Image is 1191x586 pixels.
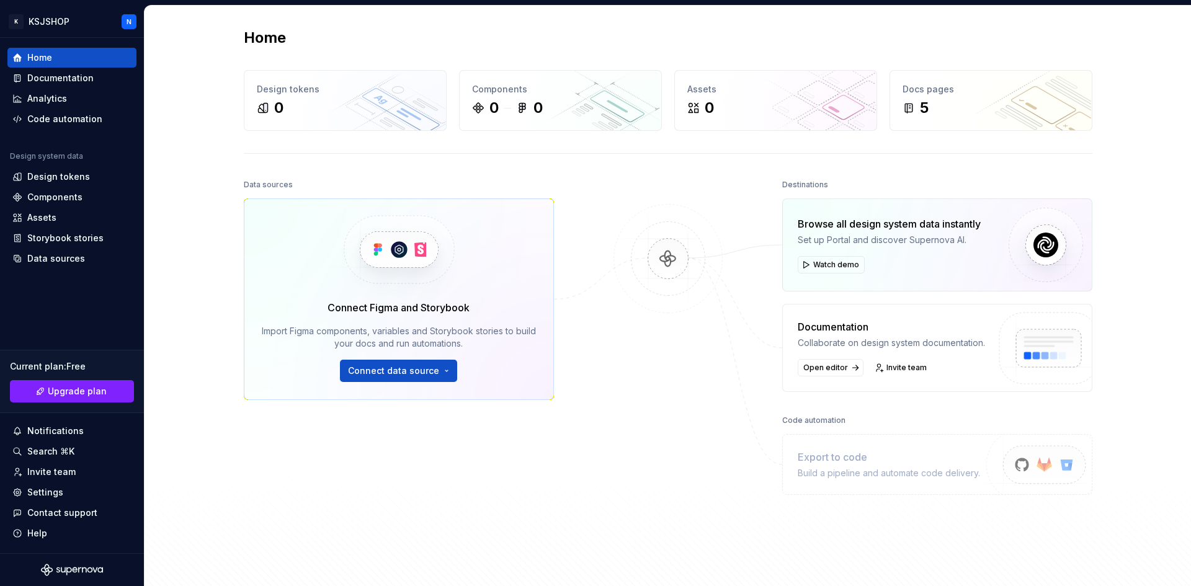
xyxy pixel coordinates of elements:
a: Home [7,48,136,68]
a: Components [7,187,136,207]
div: Data sources [244,176,293,193]
a: Data sources [7,249,136,269]
div: Export to code [798,450,980,464]
div: Design tokens [257,83,434,95]
a: Open editor [798,359,863,376]
a: Storybook stories [7,228,136,248]
a: Assets0 [674,70,877,131]
a: Upgrade plan [10,380,134,402]
div: Analytics [27,92,67,105]
div: Design tokens [27,171,90,183]
svg: Supernova Logo [41,564,103,576]
div: Connect Figma and Storybook [328,300,470,315]
a: Docs pages5 [890,70,1092,131]
a: Code automation [7,109,136,129]
div: Browse all design system data instantly [798,216,981,231]
div: Home [27,51,52,64]
div: 0 [705,98,714,118]
button: Watch demo [798,256,865,273]
button: Contact support [7,503,136,523]
div: Storybook stories [27,232,104,244]
div: KSJSHOP [29,16,69,28]
div: Code automation [782,412,845,429]
a: Analytics [7,89,136,109]
div: Docs pages [903,83,1079,95]
span: Connect data source [348,365,439,377]
div: Notifications [27,425,84,437]
div: Set up Portal and discover Supernova AI. [798,234,981,246]
div: Design system data [10,151,83,161]
div: Help [27,527,47,539]
span: Upgrade plan [48,385,107,397]
div: Assets [687,83,864,95]
div: Search ⌘K [27,445,74,458]
h2: Home [244,28,286,48]
div: 0 [533,98,543,118]
a: Settings [7,482,136,502]
div: K [9,14,24,29]
a: Invite team [7,462,136,482]
div: Data sources [27,252,85,265]
div: 5 [920,98,929,118]
a: Documentation [7,68,136,88]
div: 0 [489,98,499,118]
div: Build a pipeline and automate code delivery. [798,467,980,479]
a: Assets [7,208,136,228]
div: N [127,17,132,27]
div: Collaborate on design system documentation. [798,337,985,349]
a: Components00 [459,70,662,131]
button: Connect data source [340,360,457,382]
div: Settings [27,486,63,499]
a: Design tokens [7,167,136,187]
div: 0 [274,98,283,118]
div: Invite team [27,466,76,478]
div: Components [472,83,649,95]
a: Invite team [871,359,932,376]
button: KKSJSHOPN [2,8,141,35]
div: Current plan : Free [10,360,134,373]
div: Documentation [27,72,94,84]
span: Open editor [803,363,848,373]
div: Contact support [27,507,97,519]
button: Search ⌘K [7,442,136,461]
div: Import Figma components, variables and Storybook stories to build your docs and run automations. [262,325,536,350]
a: Design tokens0 [244,70,447,131]
span: Watch demo [813,260,859,270]
div: Code automation [27,113,102,125]
div: Assets [27,211,56,224]
div: Documentation [798,319,985,334]
div: Destinations [782,176,828,193]
span: Invite team [886,363,927,373]
button: Notifications [7,421,136,441]
button: Help [7,523,136,543]
div: Components [27,191,83,203]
